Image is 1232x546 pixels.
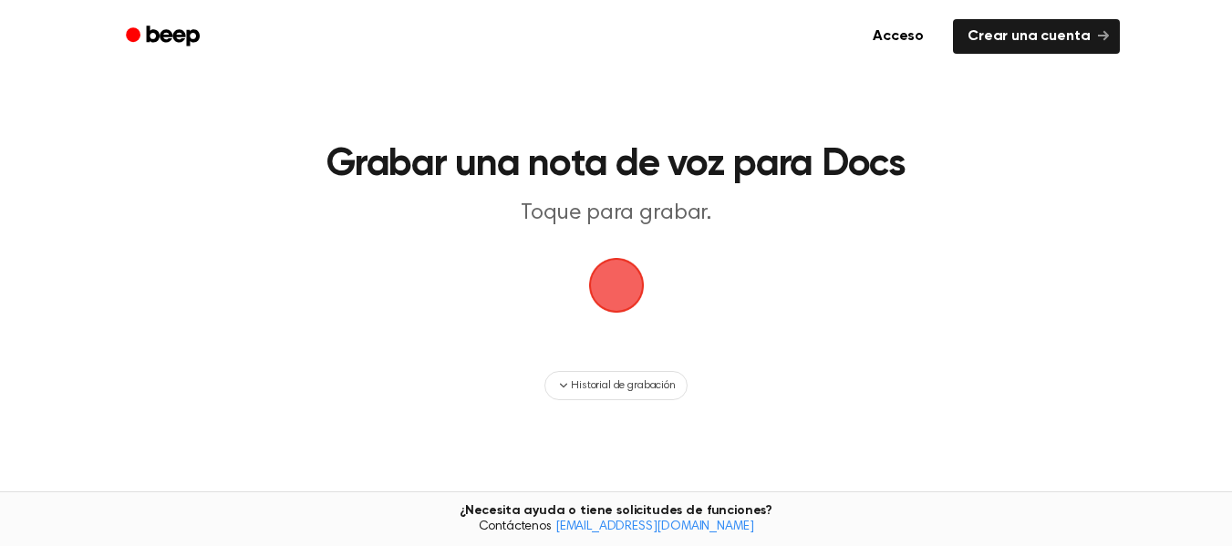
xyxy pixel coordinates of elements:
[953,19,1119,54] a: Crear una cuenta
[113,19,216,55] a: Bip
[571,380,675,391] font: Historial de grabación
[555,520,754,533] a: [EMAIL_ADDRESS][DOMAIN_NAME]
[873,29,924,44] font: Acceso
[544,371,687,400] button: Historial de grabación
[968,29,1090,44] font: Crear una cuenta
[521,202,711,224] font: Toque para grabar.
[589,258,644,313] button: Logotipo de Beep
[854,15,942,57] a: Acceso
[479,520,552,533] font: Contáctenos
[326,146,906,184] font: Grabar una nota de voz para Docs
[460,504,772,517] font: ¿Necesita ayuda o tiene solicitudes de funciones?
